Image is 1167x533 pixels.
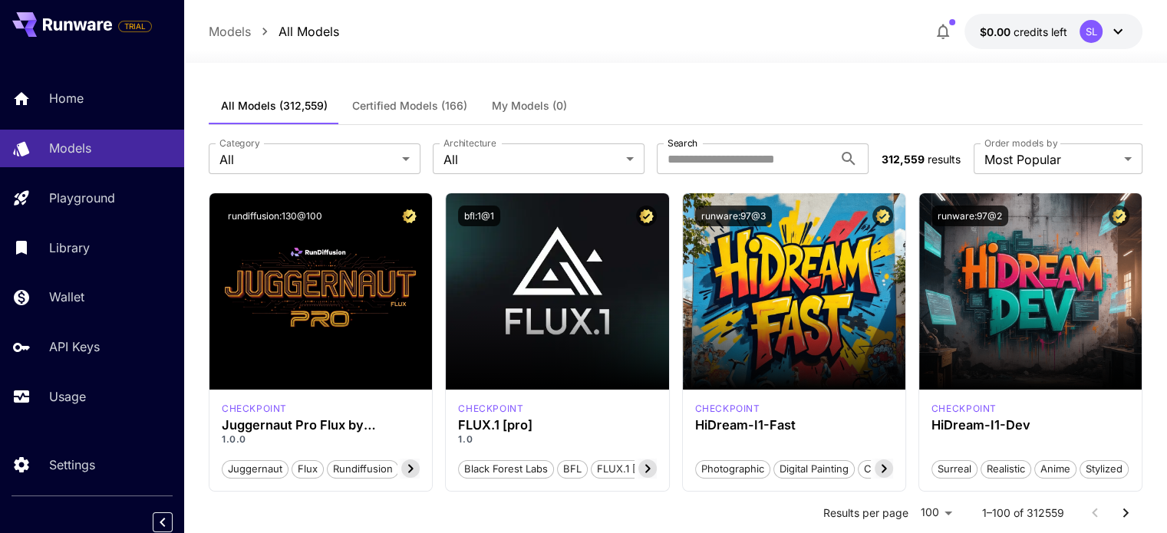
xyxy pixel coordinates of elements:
[981,462,1030,477] span: Realistic
[221,99,328,113] span: All Models (312,559)
[279,22,339,41] a: All Models
[153,512,173,532] button: Collapse sidebar
[774,462,854,477] span: Digital Painting
[49,387,86,406] p: Usage
[980,25,1014,38] span: $0.00
[695,402,760,416] div: HiDream Fast
[458,206,500,226] button: bfl:1@1
[1110,498,1141,528] button: Go to next page
[458,459,554,479] button: Black Forest Labs
[981,459,1031,479] button: Realistic
[872,206,893,226] button: Certified Model – Vetted for best performance and includes a commercial license.
[982,505,1064,521] p: 1–100 of 312559
[931,459,977,479] button: Surreal
[1014,25,1067,38] span: credits left
[1109,206,1129,226] button: Certified Model – Vetted for best performance and includes a commercial license.
[592,462,661,477] span: FLUX.1 [pro]
[209,22,251,41] a: Models
[458,402,523,416] p: checkpoint
[557,459,588,479] button: BFL
[984,150,1118,169] span: Most Popular
[1080,462,1128,477] span: Stylized
[222,402,287,416] p: checkpoint
[222,418,420,433] h3: Juggernaut Pro Flux by RunDiffusion
[823,505,908,521] p: Results per page
[695,206,772,226] button: runware:97@3
[222,433,420,446] p: 1.0.0
[1080,20,1103,43] div: SL
[443,137,496,150] label: Architecture
[328,462,398,477] span: rundiffusion
[458,402,523,416] div: fluxpro
[222,206,328,226] button: rundiffusion:130@100
[591,459,662,479] button: FLUX.1 [pro]
[881,153,924,166] span: 312,559
[915,502,958,524] div: 100
[980,24,1067,40] div: $0.00
[668,137,697,150] label: Search
[931,418,1129,433] h3: HiDream-I1-Dev
[443,150,620,169] span: All
[49,89,84,107] p: Home
[49,337,100,356] p: API Keys
[458,433,656,446] p: 1.0
[984,137,1057,150] label: Order models by
[292,462,323,477] span: flux
[932,462,977,477] span: Surreal
[1035,462,1076,477] span: Anime
[49,139,91,157] p: Models
[292,459,324,479] button: flux
[49,189,115,207] p: Playground
[352,99,467,113] span: Certified Models (166)
[49,239,90,257] p: Library
[458,418,656,433] h3: FLUX.1 [pro]
[219,150,396,169] span: All
[636,206,657,226] button: Certified Model – Vetted for best performance and includes a commercial license.
[859,462,916,477] span: Cinematic
[119,21,151,32] span: TRIAL
[931,206,1008,226] button: runware:97@2
[1080,459,1129,479] button: Stylized
[858,459,917,479] button: Cinematic
[695,402,760,416] p: checkpoint
[49,456,95,474] p: Settings
[327,459,399,479] button: rundiffusion
[222,459,288,479] button: juggernaut
[223,462,288,477] span: juggernaut
[118,17,152,35] span: Add your payment card to enable full platform functionality.
[695,459,770,479] button: Photographic
[399,206,420,226] button: Certified Model – Vetted for best performance and includes a commercial license.
[492,99,567,113] span: My Models (0)
[49,288,84,306] p: Wallet
[695,418,893,433] h3: HiDream-I1-Fast
[459,462,553,477] span: Black Forest Labs
[773,459,855,479] button: Digital Painting
[1034,459,1076,479] button: Anime
[964,14,1142,49] button: $0.00SL
[931,402,997,416] p: checkpoint
[931,402,997,416] div: HiDream Dev
[219,137,260,150] label: Category
[558,462,587,477] span: BFL
[222,402,287,416] div: FLUX.1 D
[696,462,770,477] span: Photographic
[209,22,339,41] nav: breadcrumb
[927,153,960,166] span: results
